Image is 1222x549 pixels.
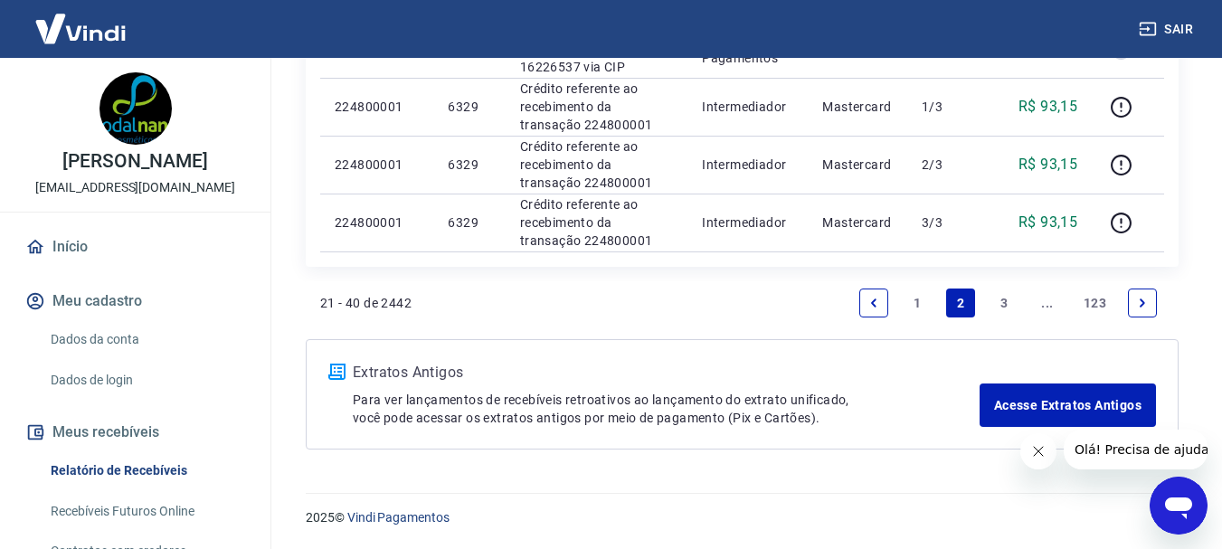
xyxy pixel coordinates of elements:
p: R$ 93,15 [1018,154,1077,175]
p: 3/3 [922,213,975,232]
a: Início [22,227,249,267]
p: Para ver lançamentos de recebíveis retroativos ao lançamento do extrato unificado, você pode aces... [353,391,980,427]
p: 224800001 [335,213,419,232]
img: a62518da-1332-4728-8a88-cc9d5e56d579.jpeg [99,72,172,145]
p: Intermediador [702,156,793,174]
p: 1/3 [922,98,975,116]
iframe: Fechar mensagem [1020,433,1056,469]
a: Page 123 [1076,289,1113,317]
p: 21 - 40 de 2442 [320,294,412,312]
p: [EMAIL_ADDRESS][DOMAIN_NAME] [35,178,235,197]
a: Relatório de Recebíveis [43,452,249,489]
a: Recebíveis Futuros Online [43,493,249,530]
a: Previous page [859,289,888,317]
ul: Pagination [852,281,1164,325]
p: 224800001 [335,98,419,116]
p: 6329 [448,98,490,116]
p: Mastercard [822,213,893,232]
p: R$ 93,15 [1018,212,1077,233]
a: Jump forward [1033,289,1062,317]
img: Vindi [22,1,139,56]
p: Mastercard [822,98,893,116]
p: 2025 © [306,508,1179,527]
a: Dados de login [43,362,249,399]
a: Dados da conta [43,321,249,358]
p: Mastercard [822,156,893,174]
a: Page 2 is your current page [946,289,975,317]
p: Intermediador [702,98,793,116]
button: Meu cadastro [22,281,249,321]
iframe: Mensagem da empresa [1064,430,1208,469]
a: Acesse Extratos Antigos [980,383,1156,427]
p: R$ 93,15 [1018,96,1077,118]
p: Crédito referente ao recebimento da transação 224800001 [520,137,673,192]
p: Intermediador [702,213,793,232]
p: 224800001 [335,156,419,174]
p: 6329 [448,213,490,232]
p: 2/3 [922,156,975,174]
a: Vindi Pagamentos [347,510,450,525]
button: Sair [1135,13,1200,46]
p: Crédito referente ao recebimento da transação 224800001 [520,195,673,250]
p: Crédito referente ao recebimento da transação 224800001 [520,80,673,134]
p: [PERSON_NAME] [62,152,207,171]
span: Olá! Precisa de ajuda? [11,13,152,27]
a: Next page [1128,289,1157,317]
p: 6329 [448,156,490,174]
iframe: Botão para abrir a janela de mensagens [1150,477,1208,535]
img: ícone [328,364,346,380]
p: Extratos Antigos [353,362,980,383]
a: Page 3 [990,289,1018,317]
a: Page 1 [903,289,932,317]
button: Meus recebíveis [22,412,249,452]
